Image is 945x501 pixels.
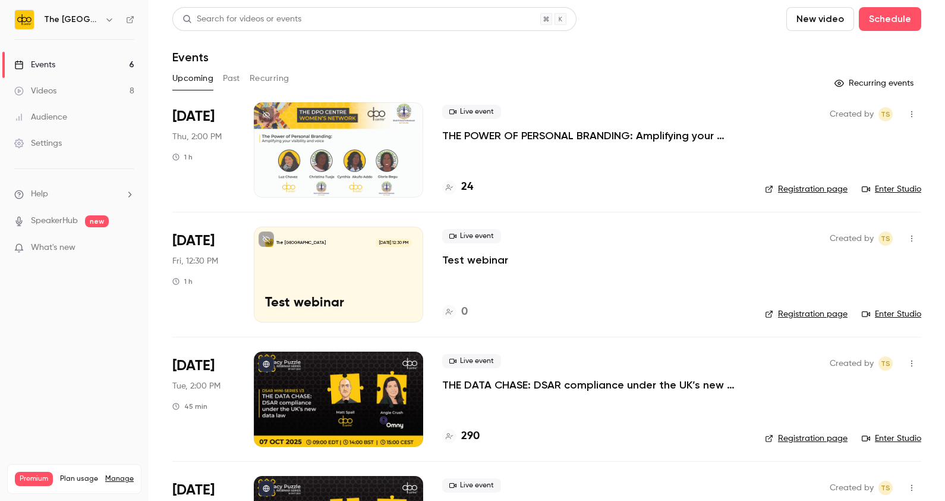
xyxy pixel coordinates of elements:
a: THE DATA CHASE: DSAR compliance under the UK’s new data law [442,378,746,392]
button: Schedule [859,7,921,31]
span: Plan usage [60,474,98,484]
h4: 0 [461,304,468,320]
span: new [85,215,109,227]
h4: 24 [461,179,473,195]
span: Live event [442,229,501,243]
div: 1 h [172,152,193,162]
div: Videos [14,85,56,97]
h4: 290 [461,428,480,444]
a: Registration page [765,183,848,195]
a: THE POWER OF PERSONAL BRANDING: Amplifying your visibility invoice [442,129,746,143]
button: Recurring events [829,74,921,93]
div: Settings [14,137,62,149]
span: Taylor Swann [878,231,893,246]
p: Test webinar [265,296,412,311]
span: [DATE] [172,231,215,250]
span: Created by [830,107,874,121]
span: Live event [442,478,501,493]
a: Test webinar The [GEOGRAPHIC_DATA][DATE] 12:30 PMTest webinar [254,227,423,322]
span: [DATE] [172,107,215,126]
button: New video [786,7,854,31]
div: 45 min [172,402,207,411]
span: What's new [31,242,75,254]
iframe: Noticeable Trigger [120,243,134,253]
button: Past [223,69,240,88]
a: Registration page [765,433,848,444]
span: Tue, 2:00 PM [172,380,220,392]
span: TS [881,356,890,371]
button: Upcoming [172,69,213,88]
p: The [GEOGRAPHIC_DATA] [276,240,326,246]
a: SpeakerHub [31,215,78,227]
div: Oct 3 Fri, 12:30 PM (Europe/London) [172,227,235,322]
a: Registration page [765,308,848,320]
span: Taylor Swann [878,481,893,495]
div: Audience [14,111,67,123]
a: Enter Studio [862,183,921,195]
span: Created by [830,356,874,371]
span: Help [31,188,48,201]
span: [DATE] 12:30 PM [375,239,411,247]
span: Taylor Swann [878,107,893,121]
div: Oct 2 Thu, 2:00 PM (Europe/London) [172,102,235,198]
li: help-dropdown-opener [14,188,134,201]
a: Test webinar [442,253,508,267]
span: Created by [830,231,874,246]
a: 290 [442,428,480,444]
span: Thu, 2:00 PM [172,131,222,143]
span: Fri, 12:30 PM [172,255,218,267]
span: Premium [15,472,53,486]
a: 24 [442,179,473,195]
a: Enter Studio [862,308,921,320]
img: The DPO Centre [15,10,34,29]
span: [DATE] [172,356,215,375]
span: TS [881,107,890,121]
a: 0 [442,304,468,320]
div: Search for videos or events [182,13,301,26]
span: Taylor Swann [878,356,893,371]
div: Oct 7 Tue, 2:00 PM (Europe/London) [172,352,235,447]
button: Recurring [250,69,289,88]
a: Enter Studio [862,433,921,444]
h1: Events [172,50,209,64]
span: Live event [442,105,501,119]
span: Created by [830,481,874,495]
a: Manage [105,474,134,484]
span: Live event [442,354,501,368]
h6: The [GEOGRAPHIC_DATA] [44,14,100,26]
span: TS [881,481,890,495]
div: Events [14,59,55,71]
span: [DATE] [172,481,215,500]
div: 1 h [172,277,193,286]
span: TS [881,231,890,246]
